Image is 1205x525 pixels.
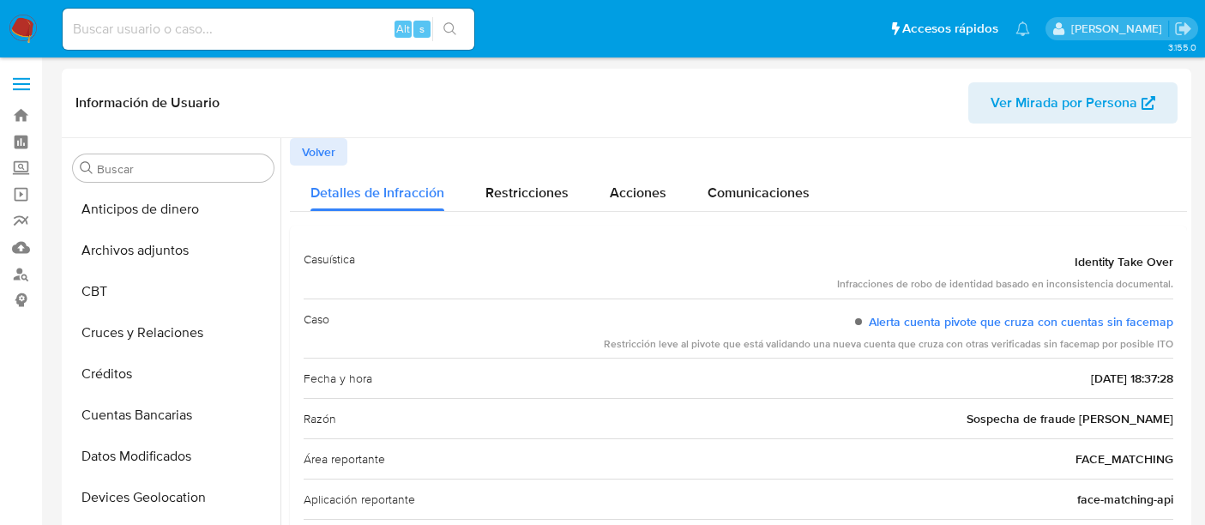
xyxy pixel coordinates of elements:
[63,18,474,40] input: Buscar usuario o caso...
[396,21,410,37] span: Alt
[1174,20,1192,38] a: Salir
[66,189,280,230] button: Anticipos de dinero
[66,312,280,353] button: Cruces y Relaciones
[1015,21,1030,36] a: Notificaciones
[97,161,267,177] input: Buscar
[66,436,280,477] button: Datos Modificados
[1071,21,1168,37] p: aline.magdaleno@mercadolibre.com
[432,17,467,41] button: search-icon
[66,353,280,395] button: Créditos
[902,20,998,38] span: Accesos rápidos
[991,82,1137,124] span: Ver Mirada por Persona
[66,395,280,436] button: Cuentas Bancarias
[419,21,425,37] span: s
[66,230,280,271] button: Archivos adjuntos
[80,161,93,175] button: Buscar
[66,271,280,312] button: CBT
[968,82,1178,124] button: Ver Mirada por Persona
[75,94,220,112] h1: Información de Usuario
[66,477,280,518] button: Devices Geolocation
